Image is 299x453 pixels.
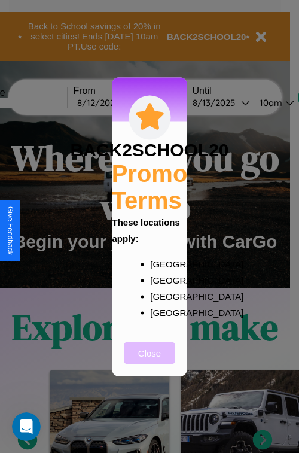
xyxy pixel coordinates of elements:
[150,256,173,272] p: [GEOGRAPHIC_DATA]
[6,206,14,255] div: Give Feedback
[150,272,173,288] p: [GEOGRAPHIC_DATA]
[12,412,41,441] iframe: Intercom live chat
[150,304,173,320] p: [GEOGRAPHIC_DATA]
[112,217,180,243] b: These locations apply:
[70,139,228,160] h3: BACK2SCHOOL20
[150,288,173,304] p: [GEOGRAPHIC_DATA]
[124,342,175,364] button: Close
[112,160,188,214] h2: Promo Terms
